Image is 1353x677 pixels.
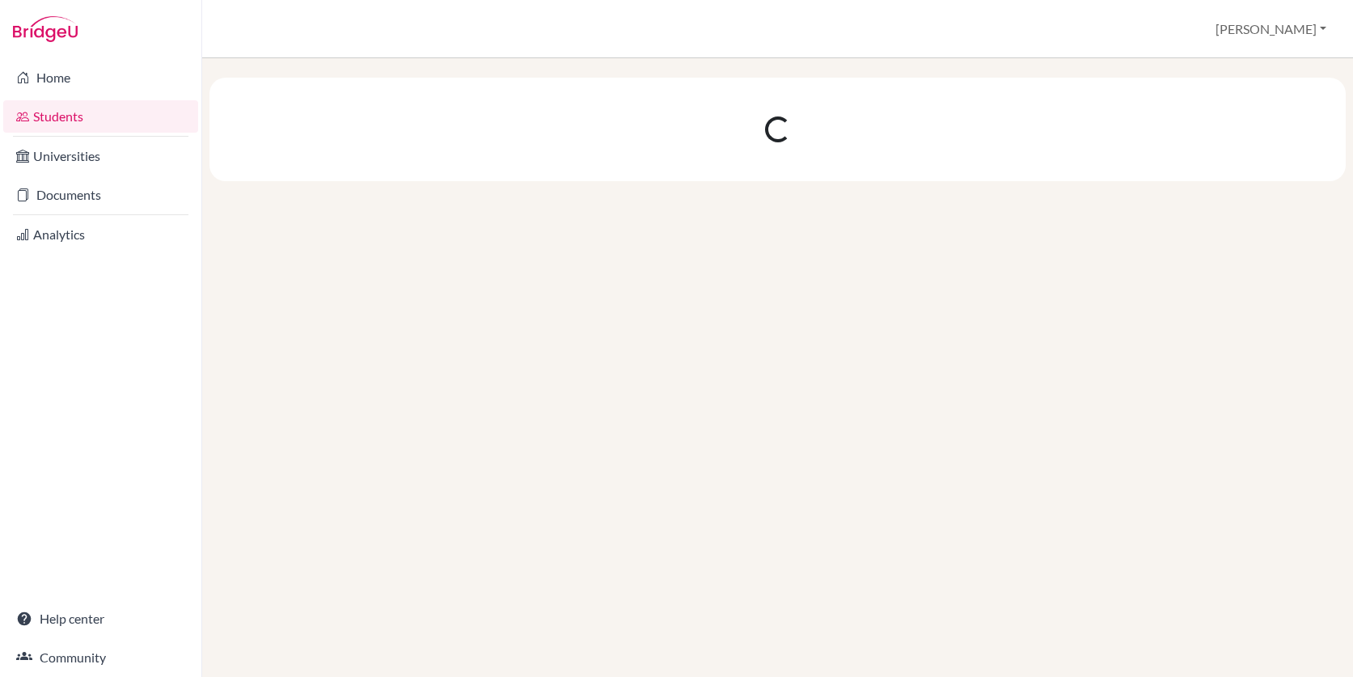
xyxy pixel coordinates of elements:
[13,16,78,42] img: Bridge-U
[3,603,198,635] a: Help center
[1208,14,1334,44] button: [PERSON_NAME]
[3,179,198,211] a: Documents
[3,641,198,674] a: Community
[3,140,198,172] a: Universities
[3,218,198,251] a: Analytics
[3,100,198,133] a: Students
[3,61,198,94] a: Home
